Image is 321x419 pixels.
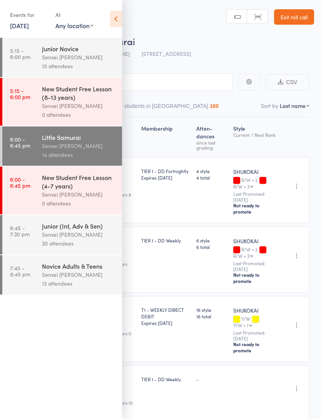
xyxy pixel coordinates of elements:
small: Last Promoted: [DATE] [233,261,278,272]
div: Sensei [PERSON_NAME] [42,53,115,62]
div: SHUKOKAI [233,237,278,245]
div: R/W + 3 [233,184,249,189]
label: Sort by [261,102,278,109]
div: 160 [210,103,219,109]
time: 6:00 - 6:45 pm [10,136,30,148]
a: 5:15 -6:00 pmJunior NoviceSensei [PERSON_NAME]10 attendees [2,38,122,77]
span: 4 total [196,174,227,181]
div: Sensei [PERSON_NAME] [42,190,115,199]
a: [DATE] [10,21,29,30]
span: 6 style [196,237,227,244]
small: Last Promoted: [DATE] [233,330,278,341]
div: Expires [DATE] [141,320,190,326]
div: Sensei [PERSON_NAME] [42,270,115,279]
div: R/W + 2 [233,177,278,189]
div: Not ready to promote [233,202,278,215]
a: 6:45 -7:30 pmJunior (Int, Adv & Sen)Sensei [PERSON_NAME]30 attendees [2,215,122,254]
div: 0 attendees [42,110,115,119]
div: T1 - WEEKLY DIRECT DEBIT [141,306,190,326]
span: 4 style [196,168,227,174]
time: 5:15 - 6:00 pm [10,47,30,60]
div: 13 attendees [42,279,115,288]
div: 30 attendees [42,239,115,248]
div: Y/W + 1 [233,323,248,328]
div: Not ready to promote [233,272,278,284]
div: TIER 1 - DD Fortnightly [141,168,190,181]
div: 0 attendees [42,199,115,208]
div: Sensei [PERSON_NAME] [42,230,115,239]
div: SHUKOKAI [233,306,278,314]
time: 5:15 - 6:00 pm [10,88,30,100]
div: TIER 1 - DD Weekly [141,376,190,382]
time: 6:00 - 6:45 pm [10,176,30,188]
div: Junior (Int, Adv & Sen) [42,222,115,230]
a: 5:15 -6:00 pmNew Student Free Lesson (8-13 years)Sensei [PERSON_NAME]0 attendees [2,78,122,126]
div: - [196,376,227,382]
div: Any location [55,21,94,30]
button: Other students in [GEOGRAPHIC_DATA]160 [109,99,219,117]
div: Atten­dances [193,121,230,154]
div: Junior Novice [42,44,115,53]
div: Expires [DATE] [141,174,190,181]
div: SHUKOKAI [233,168,278,175]
div: since last grading [196,140,227,150]
div: Not ready to promote [233,341,278,353]
div: Style [230,121,281,154]
a: Exit roll call [274,9,314,25]
div: Little Samurai [42,133,115,141]
time: 7:45 - 8:45 pm [10,265,30,277]
a: 6:00 -6:45 pmNew Student Free Lesson (4-7 years)Sensei [PERSON_NAME]0 attendees [2,167,122,214]
div: New Student Free Lesson (4-7 years) [42,173,115,190]
div: R/W + 3 [233,253,249,258]
div: Y/W [233,316,278,328]
div: 10 attendees [42,62,115,71]
div: New Student Free Lesson (8-13 years) [42,84,115,101]
time: 6:45 - 7:30 pm [10,225,30,237]
a: 6:00 -6:45 pmLittle SamuraiSensei [PERSON_NAME]14 attendees [2,126,122,166]
small: Last Promoted: [DATE] [233,191,278,202]
span: 16 total [196,313,227,320]
a: 7:45 -8:45 pmNovice Adults & TeensSensei [PERSON_NAME]13 attendees [2,255,122,294]
div: TIER 1 - DD Weekly [141,237,190,244]
div: Current / Next Rank [233,132,278,137]
div: Sensei [PERSON_NAME] [42,101,115,110]
div: 14 attendees [42,150,115,159]
div: R/W + 2 [233,247,278,258]
div: Sensei [PERSON_NAME] [42,141,115,150]
button: CSV [266,74,309,91]
span: 6 total [196,244,227,250]
div: At [55,8,94,21]
div: Novice Adults & Teens [42,262,115,270]
span: 16 style [196,306,227,313]
div: Membership [138,121,193,154]
div: Events for [10,8,48,21]
span: [STREET_ADDRESS] [142,50,191,57]
div: Last name [280,102,306,109]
